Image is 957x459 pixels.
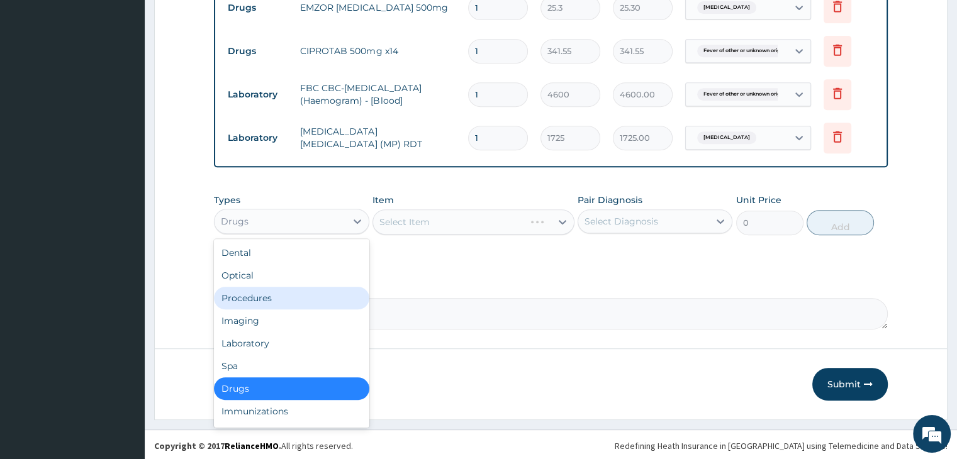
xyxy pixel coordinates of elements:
div: Laboratory [214,332,369,355]
div: Minimize live chat window [206,6,237,36]
a: RelianceHMO [225,440,279,451]
label: Item [372,194,394,206]
span: [MEDICAL_DATA] [697,1,756,14]
td: FBC CBC-[MEDICAL_DATA] (Haemogram) - [Blood] [294,75,461,113]
div: Select Diagnosis [585,215,658,228]
div: Spa [214,355,369,377]
img: d_794563401_company_1708531726252_794563401 [23,63,51,94]
div: Redefining Heath Insurance in [GEOGRAPHIC_DATA] using Telemedicine and Data Science! [615,440,948,452]
textarea: Type your message and hit 'Enter' [6,317,240,361]
span: [MEDICAL_DATA] [697,131,756,144]
span: Fever of other or unknown orig... [697,45,791,57]
div: Dental [214,241,369,264]
td: [MEDICAL_DATA] [MEDICAL_DATA] (MP) RDT [294,119,461,157]
span: We're online! [73,145,174,272]
button: Submit [812,368,888,401]
div: Others [214,423,369,445]
div: Drugs [221,215,249,228]
span: Fever of other or unknown orig... [697,88,791,101]
td: CIPROTAB 500mg x14 [294,38,461,64]
td: Laboratory [221,126,294,150]
div: Imaging [214,309,369,332]
label: Pair Diagnosis [578,194,642,206]
td: Laboratory [221,83,294,106]
td: Drugs [221,40,294,63]
div: Chat with us now [65,70,211,87]
div: Optical [214,264,369,287]
button: Add [807,210,874,235]
label: Unit Price [736,194,781,206]
strong: Copyright © 2017 . [154,440,281,451]
label: Comment [214,280,887,291]
div: Procedures [214,287,369,309]
label: Types [214,195,240,206]
div: Immunizations [214,400,369,423]
div: Drugs [214,377,369,400]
